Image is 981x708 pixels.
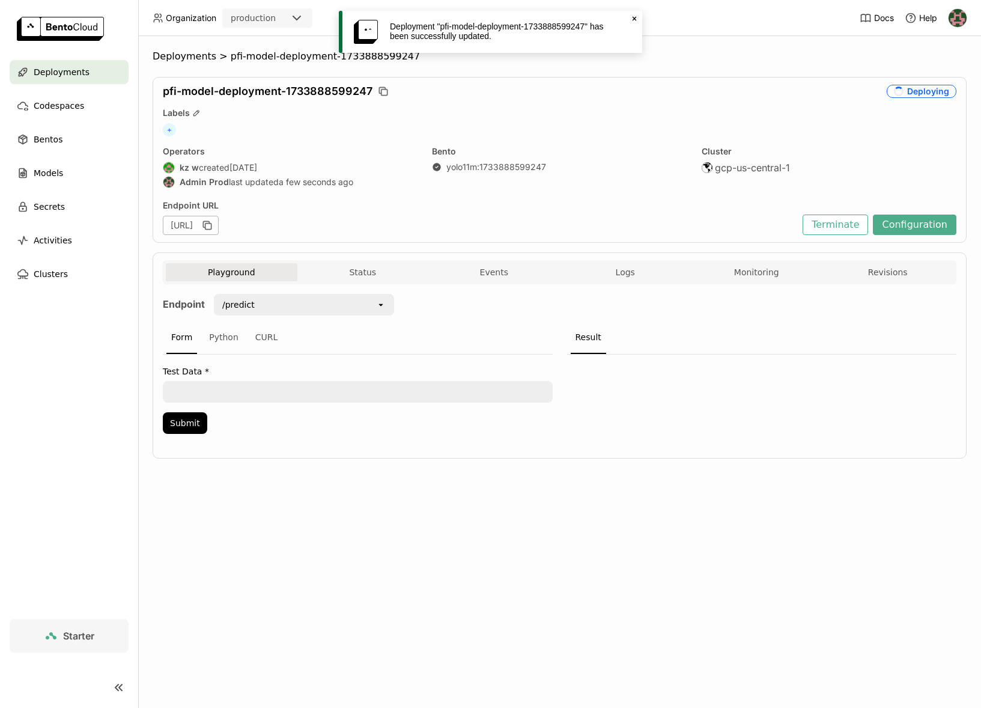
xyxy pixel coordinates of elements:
span: [DATE] [229,162,257,173]
span: Codespaces [34,99,84,113]
a: Secrets [10,195,129,219]
div: Deployment "pfi-model-deployment-1733888599247" has been successfully updated. [390,22,624,41]
i: loading [893,86,905,97]
strong: Endpoint [163,298,205,310]
button: Monitoring [691,263,822,281]
button: Status [297,263,429,281]
div: Cluster [702,146,956,157]
div: Result [571,322,606,354]
button: Submit [163,412,207,434]
img: logo [17,17,104,41]
label: Test Data * [163,367,553,376]
span: a few seconds ago [279,177,353,188]
div: created [163,162,418,174]
nav: Breadcrumbs navigation [153,50,967,63]
span: > [216,50,231,63]
span: pfi-model-deployment-1733888599247 [163,85,372,98]
button: Configuration [873,215,956,235]
span: Logs [616,267,635,278]
svg: open [376,300,386,310]
div: Form [166,322,197,354]
img: Admin Prod [949,9,967,27]
span: Clusters [34,267,68,281]
span: Docs [874,13,894,23]
a: Activities [10,228,129,252]
span: Help [919,13,937,23]
div: Operators [163,146,418,157]
img: Admin Prod [163,177,174,188]
span: pfi-model-deployment-1733888599247 [231,50,420,63]
div: Labels [163,108,956,118]
svg: Close [630,14,639,23]
span: Deployments [34,65,90,79]
a: Deployments [10,60,129,84]
a: Bentos [10,127,129,151]
span: gcp-us-central-1 [715,162,790,174]
div: /predict [222,299,255,311]
div: Endpoint URL [163,200,797,211]
a: Docs [860,12,894,24]
button: Playground [166,263,297,281]
span: Organization [166,13,216,23]
input: Selected production. [277,13,278,25]
input: Selected /predict. [256,299,257,311]
button: Events [428,263,560,281]
button: Terminate [803,215,868,235]
a: yolo11m:1733888599247 [446,162,546,172]
span: Deployments [153,50,216,63]
div: production [231,12,276,24]
a: Starter [10,619,129,653]
strong: Admin Prod [180,177,229,188]
span: Activities [34,233,72,248]
div: CURL [251,322,283,354]
a: Models [10,161,129,185]
div: [URL] [163,216,219,235]
div: Bento [432,146,687,157]
div: Deploying [887,85,956,98]
span: Bentos [34,132,62,147]
img: kz w [163,162,174,173]
span: Models [34,166,63,180]
div: Help [905,12,937,24]
strong: kz w [180,162,199,173]
button: Revisions [822,263,954,281]
div: last updated [163,176,418,188]
span: Secrets [34,200,65,214]
div: Python [204,322,243,354]
span: + [163,123,176,136]
a: Codespaces [10,94,129,118]
span: Starter [63,630,94,642]
a: Clusters [10,262,129,286]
